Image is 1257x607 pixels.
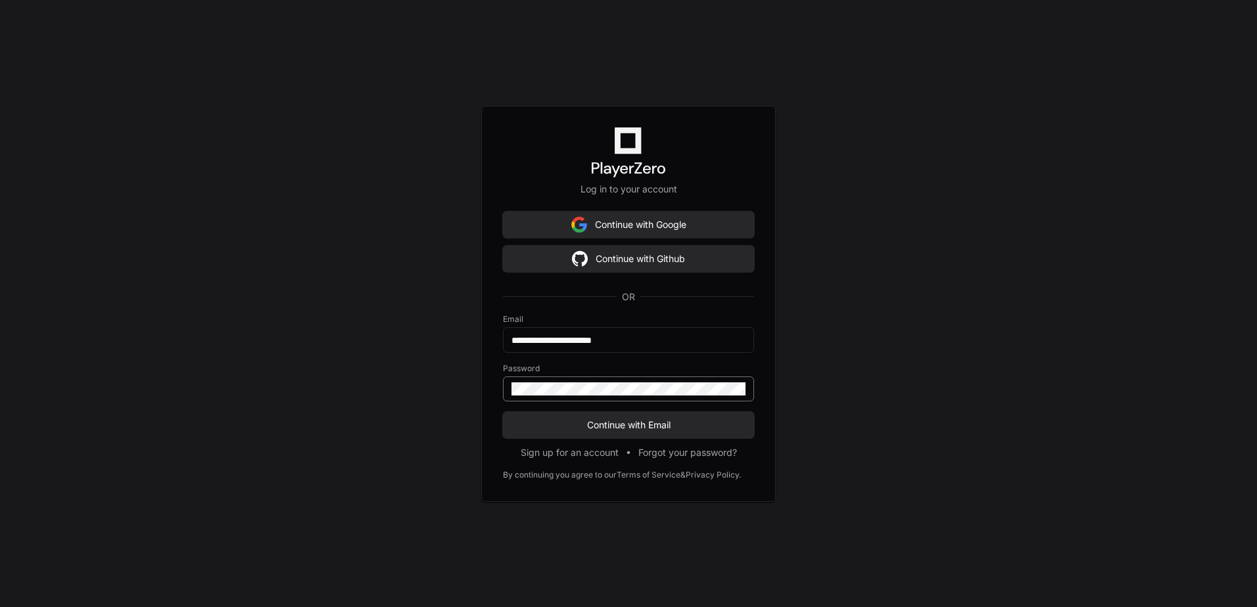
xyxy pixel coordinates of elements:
[503,246,754,272] button: Continue with Github
[686,470,741,480] a: Privacy Policy.
[503,212,754,238] button: Continue with Google
[617,470,680,480] a: Terms of Service
[571,212,587,238] img: Sign in with google
[617,290,640,303] span: OR
[503,363,754,374] label: Password
[503,418,754,432] span: Continue with Email
[680,470,686,480] div: &
[503,470,617,480] div: By continuing you agree to our
[572,246,588,272] img: Sign in with google
[503,412,754,438] button: Continue with Email
[503,314,754,325] label: Email
[521,446,619,459] button: Sign up for an account
[503,183,754,196] p: Log in to your account
[638,446,737,459] button: Forgot your password?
